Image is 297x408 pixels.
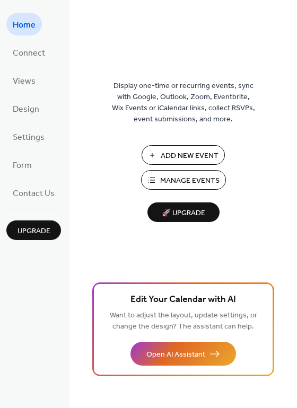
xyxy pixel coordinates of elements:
[6,97,46,120] a: Design
[6,153,38,176] a: Form
[142,145,225,165] button: Add New Event
[18,226,50,237] span: Upgrade
[160,175,220,187] span: Manage Events
[6,181,61,204] a: Contact Us
[13,17,36,33] span: Home
[112,81,255,125] span: Display one-time or recurring events, sync with Google, Outlook, Zoom, Eventbrite, Wix Events or ...
[13,129,45,146] span: Settings
[6,13,42,36] a: Home
[13,73,36,90] span: Views
[13,45,45,61] span: Connect
[141,170,226,190] button: Manage Events
[146,349,205,360] span: Open AI Assistant
[6,220,61,240] button: Upgrade
[13,157,32,174] span: Form
[6,69,42,92] a: Views
[13,101,39,118] span: Design
[130,342,236,366] button: Open AI Assistant
[161,150,219,162] span: Add New Event
[154,206,213,220] span: 🚀 Upgrade
[6,125,51,148] a: Settings
[13,185,55,202] span: Contact Us
[147,202,220,222] button: 🚀 Upgrade
[110,308,257,334] span: Want to adjust the layout, update settings, or change the design? The assistant can help.
[6,41,51,64] a: Connect
[130,292,236,307] span: Edit Your Calendar with AI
